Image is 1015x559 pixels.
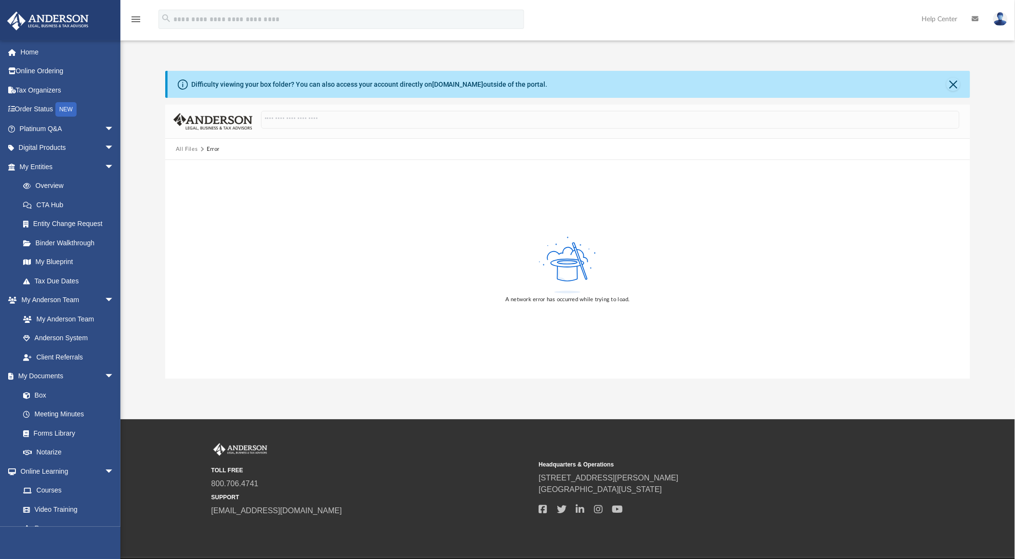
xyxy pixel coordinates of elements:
[105,157,124,177] span: arrow_drop_down
[947,78,960,91] button: Close
[105,367,124,386] span: arrow_drop_down
[7,80,129,100] a: Tax Organizers
[13,176,129,196] a: Overview
[161,13,171,24] i: search
[7,367,124,386] a: My Documentsarrow_drop_down
[130,13,142,25] i: menu
[130,18,142,25] a: menu
[105,462,124,481] span: arrow_drop_down
[55,102,77,117] div: NEW
[7,42,129,62] a: Home
[13,500,119,519] a: Video Training
[211,479,259,488] a: 800.706.4741
[261,111,960,129] input: Search files and folders
[539,474,679,482] a: [STREET_ADDRESS][PERSON_NAME]
[105,291,124,310] span: arrow_drop_down
[4,12,92,30] img: Anderson Advisors Platinum Portal
[13,347,124,367] a: Client Referrals
[105,138,124,158] span: arrow_drop_down
[13,195,129,214] a: CTA Hub
[211,493,532,502] small: SUPPORT
[993,12,1008,26] img: User Pic
[7,100,129,120] a: Order StatusNEW
[13,271,129,291] a: Tax Due Dates
[7,291,124,310] a: My Anderson Teamarrow_drop_down
[505,295,630,304] div: A network error has occurred while trying to load.
[176,145,198,154] button: All Files
[211,443,269,456] img: Anderson Advisors Platinum Portal
[7,119,129,138] a: Platinum Q&Aarrow_drop_down
[13,386,119,405] a: Box
[13,443,124,462] a: Notarize
[7,157,129,176] a: My Entitiesarrow_drop_down
[207,145,219,154] div: Error
[7,462,124,481] a: Online Learningarrow_drop_down
[13,233,129,253] a: Binder Walkthrough
[13,424,119,443] a: Forms Library
[13,214,129,234] a: Entity Change Request
[211,506,342,515] a: [EMAIL_ADDRESS][DOMAIN_NAME]
[211,466,532,475] small: TOLL FREE
[105,119,124,139] span: arrow_drop_down
[13,253,124,272] a: My Blueprint
[7,138,129,158] a: Digital Productsarrow_drop_down
[539,485,662,493] a: [GEOGRAPHIC_DATA][US_STATE]
[13,309,119,329] a: My Anderson Team
[13,519,124,538] a: Resources
[539,460,860,469] small: Headquarters & Operations
[191,80,548,90] div: Difficulty viewing your box folder? You can also access your account directly on outside of the p...
[432,80,484,88] a: [DOMAIN_NAME]
[7,62,129,81] a: Online Ordering
[13,329,124,348] a: Anderson System
[13,481,124,500] a: Courses
[13,405,124,424] a: Meeting Minutes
